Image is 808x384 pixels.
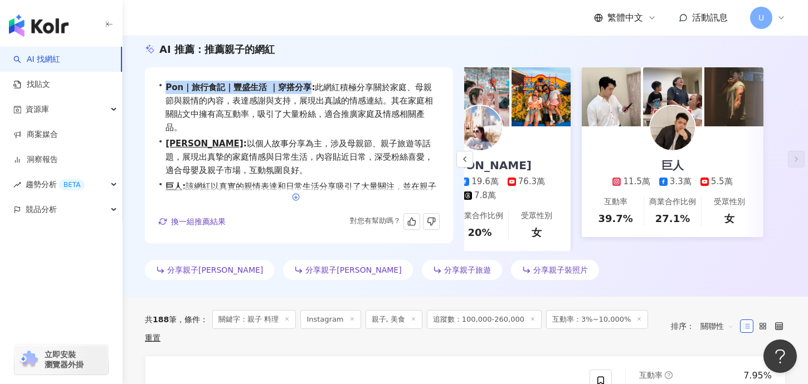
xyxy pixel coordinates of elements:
div: BETA [59,179,85,190]
span: 分享親子旅遊 [444,265,491,274]
span: : [244,139,247,149]
span: 分享親子裝照片 [533,265,588,274]
a: 巨人 [166,181,182,191]
iframe: Help Scout Beacon - Open [763,339,797,373]
div: 重置 [145,333,160,342]
div: 27.1% [655,211,690,225]
span: 活動訊息 [692,12,728,23]
span: 追蹤數：100,000-260,000 [427,310,542,329]
div: 互動率 [604,196,627,208]
span: 該網紅以真實的親情表達和日常生活分享吸引了大量關注，並在親子和家庭主題上展現出卓越的互動能力，觀眾參與度高，能有效引發共鳴，適合品牌合作。 [166,180,440,220]
a: 巨人11.5萬3.3萬5.5萬互動率39.7%商業合作比例27.1%受眾性別女 [582,126,763,237]
div: 3.3萬 [670,176,692,188]
div: 20% [468,225,491,239]
img: post-image [512,67,571,126]
span: U [758,12,764,24]
img: KOL Avatar [650,106,695,150]
a: 洞察報告 [13,154,58,165]
span: rise [13,181,21,189]
span: 繁體中文 [607,12,643,24]
a: 商案媒合 [13,129,58,140]
div: 11.5萬 [623,176,650,188]
span: 關鍵字：親子 料理 [212,310,296,329]
img: post-image [643,67,702,126]
span: 資源庫 [26,97,49,122]
span: 推薦親子的網紅 [205,43,275,55]
span: 分享親子[PERSON_NAME] [305,265,401,274]
span: 換一組推薦結果 [171,217,226,226]
a: [PERSON_NAME]23.1萬19.6萬76.3萬7.8萬互動率1.39%商業合作比例20%受眾性別女 [389,126,571,251]
span: Instagram [300,310,361,329]
span: 互動率：3%~10,000% [546,310,648,329]
div: 5.5萬 [711,176,733,188]
span: : [182,181,186,191]
span: 以個人故事分享為主，涉及母親節、親子旅遊等話題，展現出真摯的家庭情感與日常生活，內容貼近日常，深受粉絲喜愛，適合母嬰及親子市場，互動氛圍良好。 [166,137,440,177]
div: • [158,81,440,134]
span: 此網紅積極分享關於家庭、母親節與親情的內容，表達感謝與支持，展現出真誠的情感連結。其在家庭相關貼文中擁有高互動率，吸引了大量粉絲，適合推廣家庭及情感相關產品。 [166,81,440,134]
div: 商業合作比例 [456,210,503,221]
span: 關聯性 [700,317,734,335]
div: 商業合作比例 [649,196,696,208]
div: 7.95% [743,370,772,382]
div: 女 [724,211,734,225]
img: chrome extension [18,351,40,368]
span: question-circle [665,371,673,379]
img: post-image [582,67,641,126]
img: KOL Avatar [457,106,502,150]
img: post-image [450,67,509,126]
div: 女 [532,225,542,239]
span: 條件 ： [177,315,208,324]
div: 共 筆 [145,315,177,324]
a: 找貼文 [13,79,50,90]
div: 巨人 [650,157,695,173]
span: 分享親子[PERSON_NAME] [167,265,263,274]
a: Pon｜旅行食記｜豐盛生活 ｜穿搭分享 [166,82,311,92]
span: 188 [153,315,169,324]
span: 互動率 [639,371,663,380]
div: 排序： [671,317,740,335]
div: 對您有幫助嗎？ [226,213,440,230]
a: chrome extension立即安裝 瀏覽器外掛 [14,344,108,375]
div: [PERSON_NAME] [417,157,543,173]
button: 換一組推薦結果 [158,213,226,230]
div: 76.3萬 [518,176,545,188]
div: • [158,137,440,177]
div: 受眾性別 [521,210,552,221]
span: : [311,82,315,92]
div: 受眾性別 [714,196,745,208]
div: 39.7% [598,211,632,225]
div: AI 推薦 ： [159,42,275,56]
span: 趨勢分析 [26,172,85,197]
span: 親子, 美食 [366,310,422,329]
a: searchAI 找網紅 [13,54,60,65]
img: logo [9,14,69,37]
a: [PERSON_NAME] [166,139,243,149]
span: 競品分析 [26,197,57,222]
div: • [158,180,440,220]
div: 7.8萬 [474,190,496,201]
img: post-image [704,67,763,126]
div: 19.6萬 [471,176,498,188]
span: 立即安裝 瀏覽器外掛 [45,349,84,370]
